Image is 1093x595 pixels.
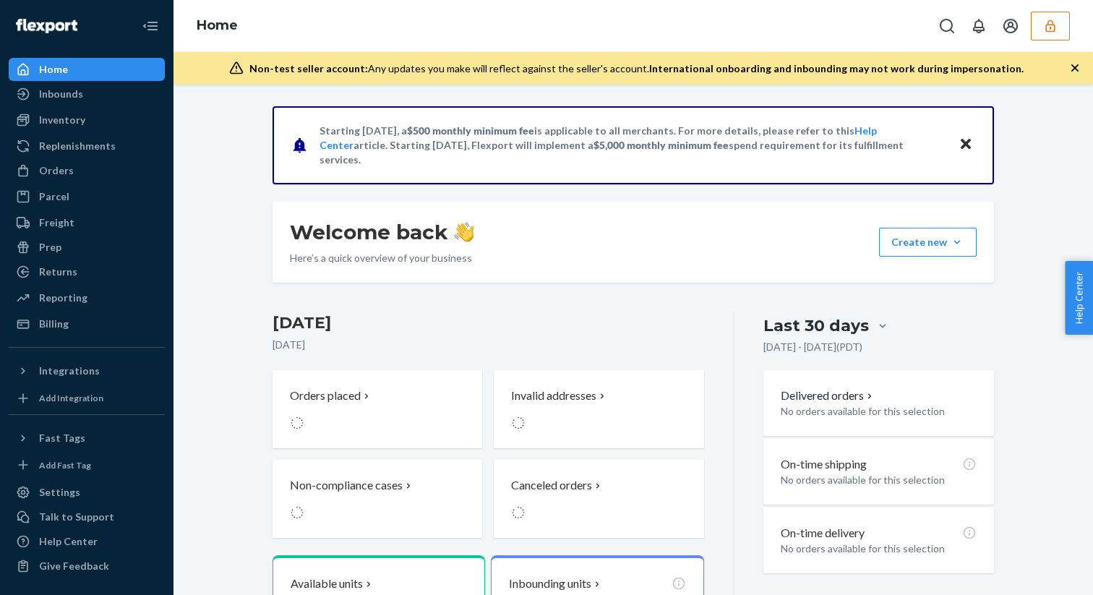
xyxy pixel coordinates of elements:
div: Talk to Support [39,510,114,524]
img: Flexport logo [16,19,77,33]
p: Invalid addresses [511,388,596,404]
a: Reporting [9,286,165,309]
a: Replenishments [9,134,165,158]
a: Help Center [9,530,165,553]
div: Reporting [39,291,87,305]
a: Add Fast Tag [9,455,165,476]
button: Invalid addresses [494,370,703,448]
a: Freight [9,211,165,234]
button: Talk to Support [9,505,165,528]
button: Open notifications [964,12,993,40]
div: Billing [39,317,69,331]
p: Non-compliance cases [290,477,403,494]
span: $500 monthly minimum fee [407,124,534,137]
h1: Welcome back [290,219,474,245]
span: International onboarding and inbounding may not work during impersonation. [649,62,1024,74]
a: Add Integration [9,388,165,408]
div: Last 30 days [763,314,869,337]
a: Home [197,17,238,33]
img: hand-wave emoji [454,222,474,242]
button: Give Feedback [9,555,165,578]
a: Home [9,58,165,81]
span: Non-test seller account: [249,62,368,74]
div: Help Center [39,534,98,549]
a: Inbounds [9,82,165,106]
button: Delivered orders [781,388,875,404]
button: Close Navigation [136,12,165,40]
a: Orders [9,159,165,182]
a: Parcel [9,185,165,208]
div: Inbounds [39,87,83,101]
div: Add Integration [39,392,103,404]
div: Freight [39,215,74,230]
p: Starting [DATE], a is applicable to all merchants. For more details, please refer to this article... [320,124,945,167]
a: Prep [9,236,165,259]
div: Prep [39,240,61,254]
a: Settings [9,481,165,504]
div: Settings [39,485,80,500]
h3: [DATE] [273,312,704,335]
div: Orders [39,163,74,178]
button: Orders placed [273,370,482,448]
p: No orders available for this selection [781,404,977,419]
button: Open account menu [996,12,1025,40]
button: Help Center [1065,261,1093,335]
p: Orders placed [290,388,361,404]
ol: breadcrumbs [185,5,249,47]
div: Give Feedback [39,559,109,573]
button: Close [956,134,975,155]
p: On-time shipping [781,456,867,473]
p: [DATE] - [DATE] ( PDT ) [763,340,862,354]
p: No orders available for this selection [781,473,977,487]
button: Create new [879,228,977,257]
span: $5,000 monthly minimum fee [593,139,729,151]
p: Inbounding units [509,575,591,592]
a: Billing [9,312,165,335]
a: Returns [9,260,165,283]
div: Home [39,62,68,77]
div: Replenishments [39,139,116,153]
p: Available units [291,575,363,592]
button: Non-compliance cases [273,460,482,538]
a: Inventory [9,108,165,132]
div: Fast Tags [39,431,85,445]
p: On-time delivery [781,525,865,542]
p: Here’s a quick overview of your business [290,251,474,265]
div: Returns [39,265,77,279]
button: Open Search Box [933,12,961,40]
button: Integrations [9,359,165,382]
div: Add Fast Tag [39,459,91,471]
button: Fast Tags [9,427,165,450]
div: Integrations [39,364,100,378]
p: Canceled orders [511,477,592,494]
p: [DATE] [273,338,704,352]
div: Inventory [39,113,85,127]
div: Any updates you make will reflect against the seller's account. [249,61,1024,76]
p: No orders available for this selection [781,542,977,556]
div: Parcel [39,189,69,204]
button: Canceled orders [494,460,703,538]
